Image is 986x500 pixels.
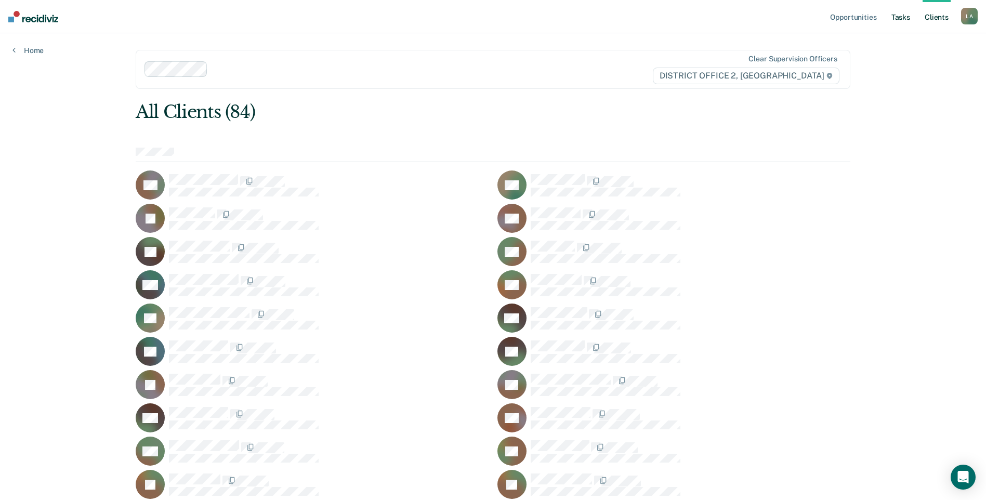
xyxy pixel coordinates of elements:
div: L A [961,8,978,24]
div: Open Intercom Messenger [951,465,976,490]
div: All Clients (84) [136,101,707,123]
span: DISTRICT OFFICE 2, [GEOGRAPHIC_DATA] [653,68,839,84]
a: Home [12,46,44,55]
div: Clear supervision officers [748,55,837,63]
button: LA [961,8,978,24]
img: Recidiviz [8,11,58,22]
